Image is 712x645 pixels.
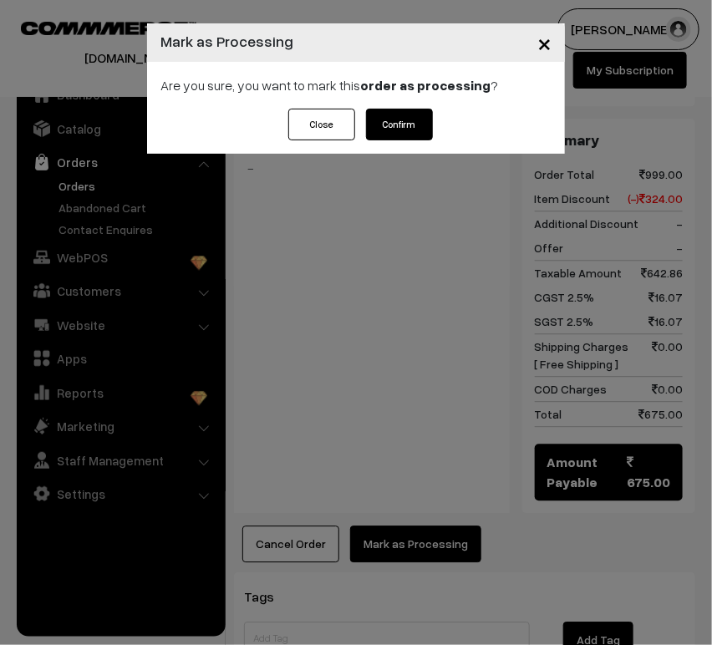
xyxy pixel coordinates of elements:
[360,77,491,94] strong: order as processing
[524,17,565,69] button: Close
[366,109,433,140] button: Confirm
[147,62,565,109] div: Are you sure, you want to mark this ?
[537,27,552,58] span: ×
[288,109,355,140] button: Close
[160,30,293,53] h4: Mark as Processing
